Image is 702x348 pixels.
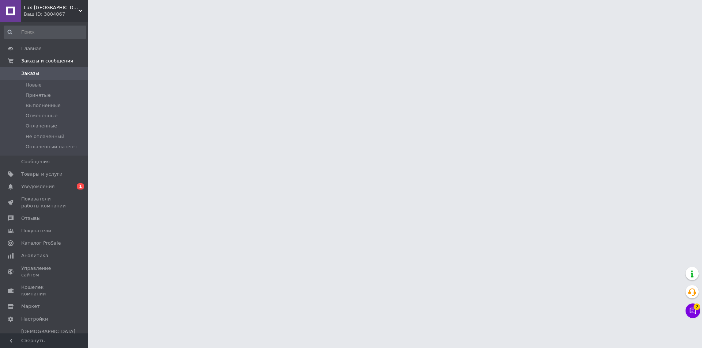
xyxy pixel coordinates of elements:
[26,92,51,99] span: Принятые
[21,158,50,165] span: Сообщения
[21,58,73,64] span: Заказы и сообщения
[21,183,54,190] span: Уведомления
[26,82,42,88] span: Новые
[21,70,39,77] span: Заказы
[21,265,68,278] span: Управление сайтом
[26,133,64,140] span: Не оплаченный
[21,252,48,259] span: Аналитика
[21,316,48,322] span: Настройки
[26,102,61,109] span: Выполненные
[24,11,88,18] div: Ваш ID: 3804067
[21,45,42,52] span: Главная
[21,196,68,209] span: Показатели работы компании
[26,123,57,129] span: Оплаченные
[686,303,700,318] button: Чат с покупателем2
[21,215,41,222] span: Отзывы
[24,4,79,11] span: Lux-Emirates
[77,183,84,190] span: 1
[21,240,61,246] span: Каталог ProSale
[26,144,78,150] span: Оплаченный на счет
[21,227,51,234] span: Покупатели
[694,303,700,310] span: 2
[26,112,57,119] span: Отмененные
[21,284,68,297] span: Кошелек компании
[4,26,86,39] input: Поиск
[21,171,63,177] span: Товары и услуги
[21,303,40,310] span: Маркет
